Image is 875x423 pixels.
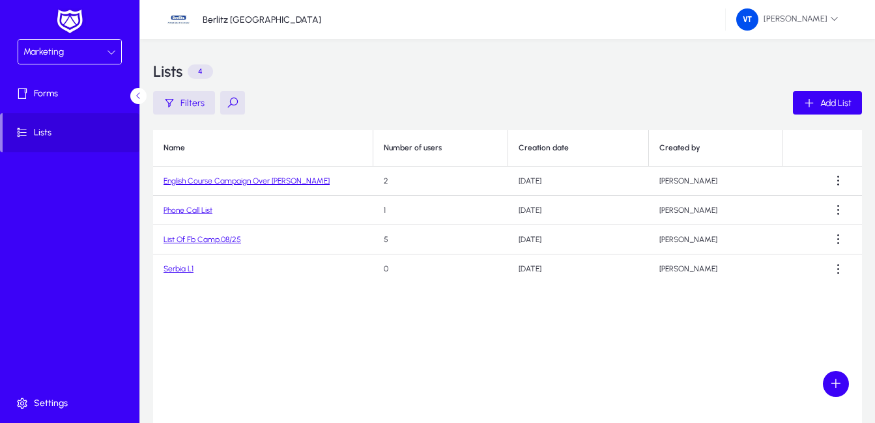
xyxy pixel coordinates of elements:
[164,143,185,153] div: Name
[180,98,205,109] span: Filters
[649,254,782,284] td: [PERSON_NAME]
[508,254,650,284] td: [DATE]
[3,384,142,423] a: Settings
[373,196,508,225] td: 1
[23,46,64,57] span: Marketing
[726,8,849,31] button: [PERSON_NAME]
[373,225,508,254] td: 5
[3,126,139,139] span: Lists
[649,196,782,225] td: [PERSON_NAME]
[166,7,191,32] img: 34.jpg
[508,225,650,254] td: [DATE]
[53,8,86,35] img: white-logo.png
[508,196,650,225] td: [DATE]
[188,64,213,79] p: 4
[164,206,212,215] a: Phone Call List
[736,8,839,31] span: [PERSON_NAME]
[793,91,862,115] button: Add List
[508,167,650,196] td: [DATE]
[519,143,569,153] div: Creation date
[736,8,758,31] img: 224.png
[164,143,362,153] div: Name
[649,130,782,167] th: Created by
[153,64,182,79] h3: Lists
[373,130,508,167] th: Number of users
[164,264,194,273] a: Serbia L1
[519,143,638,153] div: Creation date
[3,87,142,100] span: Forms
[373,167,508,196] td: 2
[373,254,508,284] td: 0
[3,397,142,410] span: Settings
[164,235,241,244] a: List Of Fb Camp.08/25
[820,98,852,109] span: Add List
[203,14,321,25] p: Berlitz [GEOGRAPHIC_DATA]
[3,74,142,113] a: Forms
[649,225,782,254] td: [PERSON_NAME]
[153,91,215,115] button: Filters
[649,167,782,196] td: [PERSON_NAME]
[164,176,330,185] a: English Course Campaign Over [PERSON_NAME]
